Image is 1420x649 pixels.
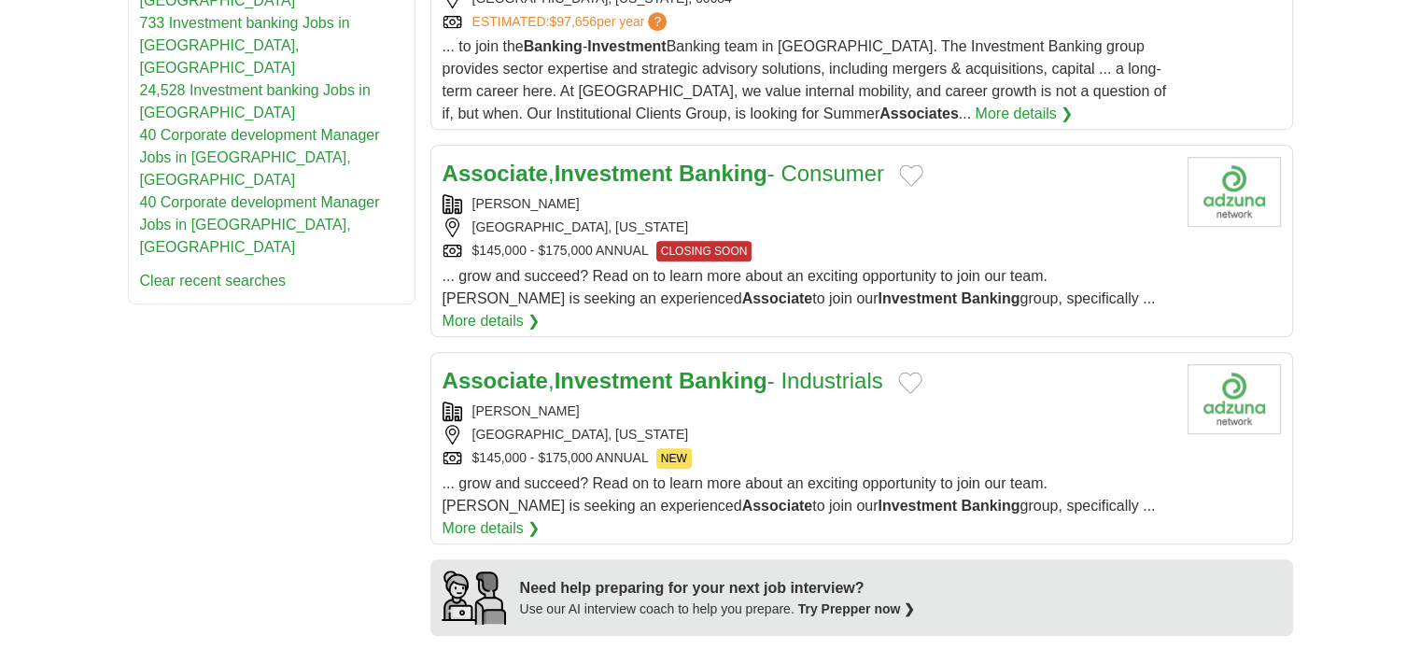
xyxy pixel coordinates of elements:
strong: Investment [878,498,956,514]
div: Need help preparing for your next job interview? [520,577,916,600]
a: Associate,Investment Banking- Consumer [443,161,885,186]
div: $145,000 - $175,000 ANNUAL [443,448,1173,469]
a: Associate,Investment Banking- Industrials [443,368,883,393]
div: Use our AI interview coach to help you prepare. [520,600,916,619]
a: Try Prepper now ❯ [798,601,916,616]
span: ... grow and succeed? Read on to learn more about an exciting opportunity to join our team. [PERS... [443,475,1156,514]
a: ESTIMATED:$97,656per year? [472,12,671,32]
strong: Banking [524,38,583,54]
span: ? [648,12,667,31]
a: More details ❯ [443,517,541,540]
a: More details ❯ [443,310,541,332]
strong: Associate [443,161,548,186]
strong: Banking [961,290,1019,306]
a: 40 Corporate development Manager Jobs in [GEOGRAPHIC_DATA], [GEOGRAPHIC_DATA] [140,127,380,188]
a: 40 Corporate development Manager Jobs in [GEOGRAPHIC_DATA], [GEOGRAPHIC_DATA] [140,194,380,255]
span: ... to join the - Banking team in [GEOGRAPHIC_DATA]. The Investment Banking group provides sector... [443,38,1166,121]
a: 733 Investment banking Jobs in [GEOGRAPHIC_DATA], [GEOGRAPHIC_DATA] [140,15,350,76]
span: $97,656 [549,14,597,29]
a: 24,528 Investment banking Jobs in [GEOGRAPHIC_DATA] [140,82,371,120]
strong: Associate [742,498,813,514]
span: ... grow and succeed? Read on to learn more about an exciting opportunity to join our team. [PERS... [443,268,1156,306]
div: $145,000 - $175,000 ANNUAL [443,241,1173,261]
div: [PERSON_NAME] [443,194,1173,214]
strong: Associates [879,106,959,121]
strong: Banking [961,498,1019,514]
div: [GEOGRAPHIC_DATA], [US_STATE] [443,218,1173,237]
button: Add to favorite jobs [898,372,922,394]
strong: Banking [679,161,767,186]
span: CLOSING SOON [656,241,752,261]
strong: Investment [555,161,673,186]
button: Add to favorite jobs [899,164,923,187]
div: [PERSON_NAME] [443,402,1173,421]
strong: Investment [587,38,666,54]
strong: Associate [443,368,548,393]
strong: Banking [679,368,767,393]
a: Clear recent searches [140,273,287,289]
strong: Associate [742,290,813,306]
strong: Investment [878,290,956,306]
a: More details ❯ [975,103,1073,125]
img: Company logo [1188,157,1281,227]
div: [GEOGRAPHIC_DATA], [US_STATE] [443,425,1173,444]
strong: Investment [555,368,673,393]
span: NEW [656,448,692,469]
img: Company logo [1188,364,1281,434]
